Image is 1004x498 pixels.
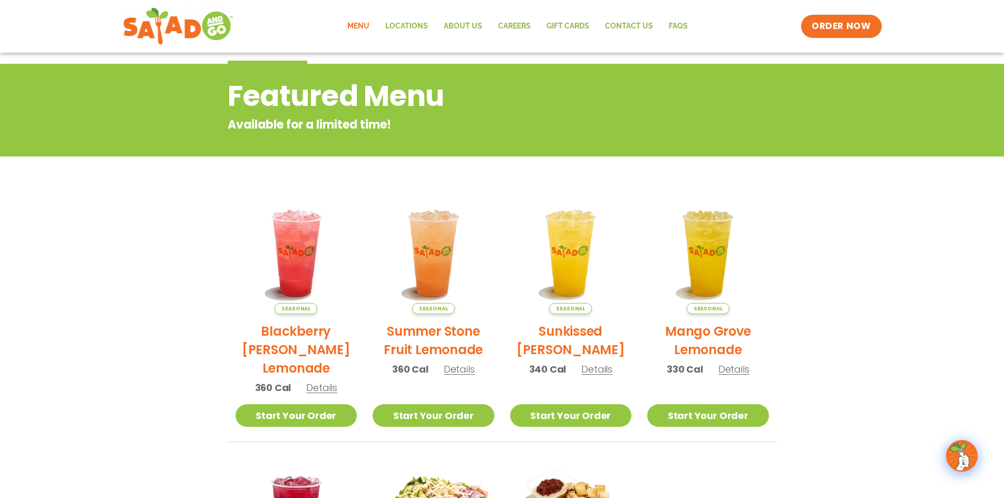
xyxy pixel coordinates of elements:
a: Careers [490,14,539,38]
h2: Sunkissed [PERSON_NAME] [510,322,632,359]
span: Details [718,363,749,376]
a: Start Your Order [236,404,357,427]
img: Product photo for Summer Stone Fruit Lemonade [373,192,494,314]
a: Contact Us [597,14,661,38]
img: Product photo for Blackberry Bramble Lemonade [236,192,357,314]
h2: Featured Menu [228,75,692,118]
span: Seasonal [412,303,455,314]
a: Start Your Order [373,404,494,427]
img: wpChatIcon [947,441,977,471]
img: Product photo for Sunkissed Yuzu Lemonade [510,192,632,314]
a: Menu [339,14,377,38]
h2: Blackberry [PERSON_NAME] Lemonade [236,322,357,377]
a: Start Your Order [647,404,769,427]
a: ORDER NOW [801,15,881,38]
span: 360 Cal [392,362,428,376]
nav: Menu [339,14,696,38]
span: Seasonal [275,303,317,314]
h2: Mango Grove Lemonade [647,322,769,359]
span: ORDER NOW [812,20,871,33]
span: 340 Cal [529,362,567,376]
span: Details [444,363,475,376]
a: Locations [377,14,436,38]
a: GIFT CARDS [539,14,597,38]
a: About Us [436,14,490,38]
span: Seasonal [687,303,729,314]
span: Details [581,363,612,376]
img: Product photo for Mango Grove Lemonade [647,192,769,314]
span: 330 Cal [667,362,703,376]
span: Seasonal [549,303,592,314]
img: new-SAG-logo-768×292 [123,5,234,47]
span: 360 Cal [255,380,291,395]
h2: Summer Stone Fruit Lemonade [373,322,494,359]
a: FAQs [661,14,696,38]
p: Available for a limited time! [228,116,692,133]
span: Details [306,381,337,394]
a: Start Your Order [510,404,632,427]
